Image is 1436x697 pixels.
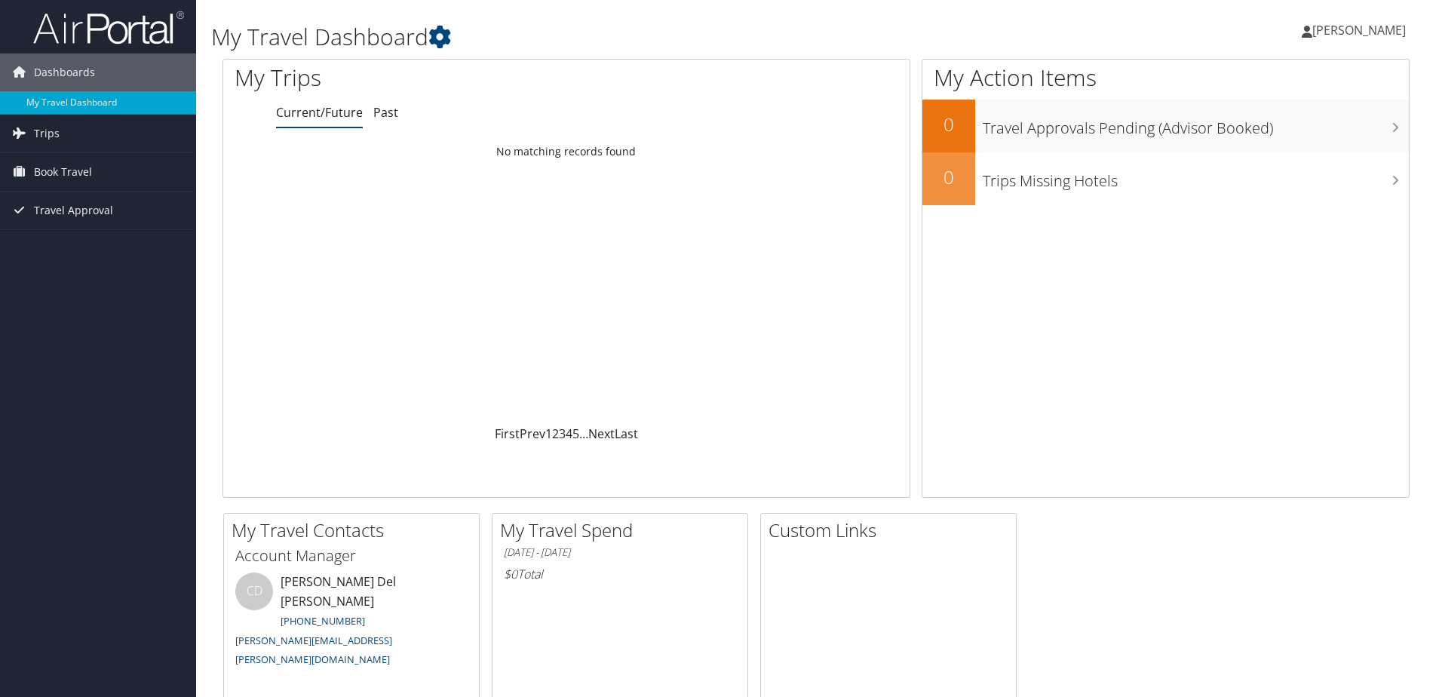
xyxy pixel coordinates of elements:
[34,54,95,91] span: Dashboards
[1312,22,1406,38] span: [PERSON_NAME]
[559,425,566,442] a: 3
[520,425,545,442] a: Prev
[34,153,92,191] span: Book Travel
[228,573,475,673] li: [PERSON_NAME] Del [PERSON_NAME]
[235,545,468,567] h3: Account Manager
[495,425,520,442] a: First
[235,573,273,610] div: CD
[769,517,1016,543] h2: Custom Links
[232,517,479,543] h2: My Travel Contacts
[235,62,612,94] h1: My Trips
[572,425,579,442] a: 5
[615,425,638,442] a: Last
[211,21,1017,53] h1: My Travel Dashboard
[373,104,398,121] a: Past
[922,100,1409,152] a: 0Travel Approvals Pending (Advisor Booked)
[504,566,517,582] span: $0
[922,112,975,137] h2: 0
[552,425,559,442] a: 2
[545,425,552,442] a: 1
[34,192,113,229] span: Travel Approval
[579,425,588,442] span: …
[504,566,736,582] h6: Total
[34,115,60,152] span: Trips
[566,425,572,442] a: 4
[983,110,1409,139] h3: Travel Approvals Pending (Advisor Booked)
[235,634,392,667] a: [PERSON_NAME][EMAIL_ADDRESS][PERSON_NAME][DOMAIN_NAME]
[983,163,1409,192] h3: Trips Missing Hotels
[1302,8,1421,53] a: [PERSON_NAME]
[504,545,736,560] h6: [DATE] - [DATE]
[922,164,975,190] h2: 0
[281,614,365,628] a: [PHONE_NUMBER]
[276,104,363,121] a: Current/Future
[922,62,1409,94] h1: My Action Items
[922,152,1409,205] a: 0Trips Missing Hotels
[33,10,184,45] img: airportal-logo.png
[588,425,615,442] a: Next
[223,138,910,165] td: No matching records found
[500,517,747,543] h2: My Travel Spend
